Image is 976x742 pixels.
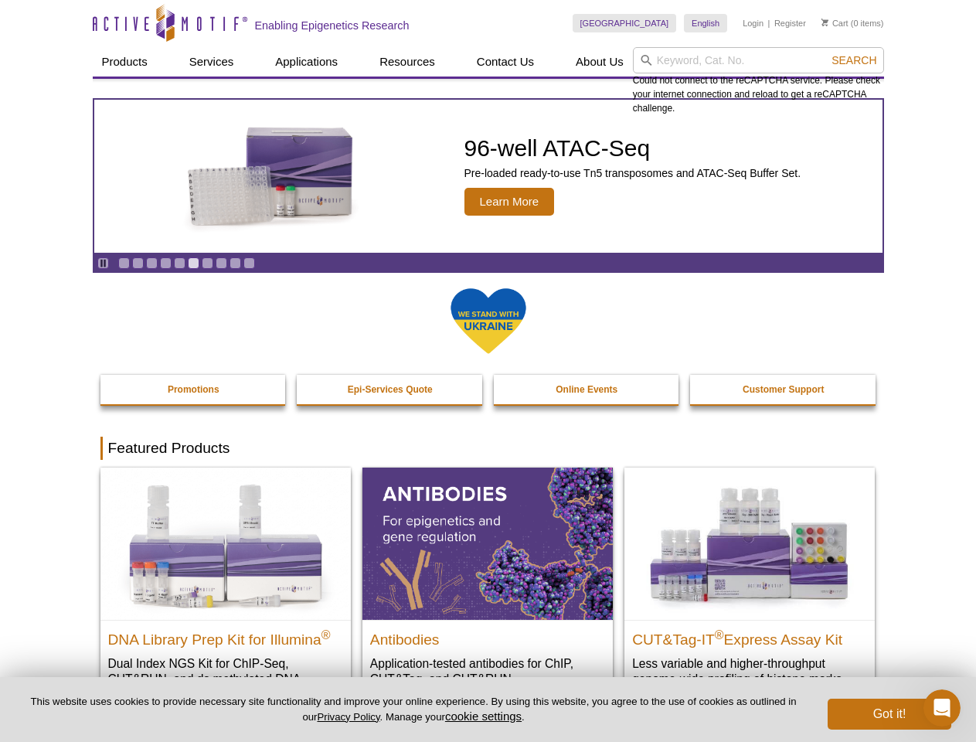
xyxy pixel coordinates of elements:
h2: Antibodies [370,625,605,648]
p: Application-tested antibodies for ChIP, CUT&Tag, and CUT&RUN. [370,655,605,687]
a: CUT&Tag-IT® Express Assay Kit CUT&Tag-IT®Express Assay Kit Less variable and higher-throughput ge... [624,468,875,702]
img: DNA Library Prep Kit for Illumina [100,468,351,619]
h2: DNA Library Prep Kit for Illumina [108,625,343,648]
a: All Antibodies Antibodies Application-tested antibodies for ChIP, CUT&Tag, and CUT&RUN. [362,468,613,702]
a: Toggle autoplay [97,257,109,269]
article: 96-well ATAC-Seq [94,100,882,253]
li: | [768,14,770,32]
h2: Enabling Epigenetics Research [255,19,410,32]
div: Could not connect to the reCAPTCHA service. Please check your internet connection and reload to g... [633,47,884,115]
a: Go to slide 4 [160,257,172,269]
a: Go to slide 1 [118,257,130,269]
a: Applications [266,47,347,77]
a: Go to slide 3 [146,257,158,269]
img: We Stand With Ukraine [450,287,527,356]
input: Keyword, Cat. No. [633,47,884,73]
sup: ® [321,628,331,641]
a: Contact Us [468,47,543,77]
a: Go to slide 10 [243,257,255,269]
iframe: Intercom live chat [923,689,961,727]
button: Search [827,53,881,67]
a: Privacy Policy [317,711,379,723]
p: Less variable and higher-throughput genome-wide profiling of histone marks​. [632,655,867,687]
p: This website uses cookies to provide necessary site functionality and improve your online experie... [25,695,802,724]
a: Customer Support [690,375,877,404]
button: cookie settings [445,710,522,723]
a: English [684,14,727,32]
strong: Online Events [556,384,617,395]
a: Login [743,18,763,29]
h2: CUT&Tag-IT Express Assay Kit [632,625,867,648]
a: Products [93,47,157,77]
button: Got it! [828,699,951,730]
p: Pre-loaded ready-to-use Tn5 transposomes and ATAC-Seq Buffer Set. [464,166,801,180]
img: CUT&Tag-IT® Express Assay Kit [624,468,875,619]
h2: Featured Products [100,437,876,460]
strong: Customer Support [743,384,824,395]
h2: 96-well ATAC-Seq [464,137,801,160]
li: (0 items) [821,14,884,32]
a: Go to slide 8 [216,257,227,269]
a: DNA Library Prep Kit for Illumina DNA Library Prep Kit for Illumina® Dual Index NGS Kit for ChIP-... [100,468,351,717]
a: Online Events [494,375,681,404]
a: Resources [370,47,444,77]
a: Active Motif Kit photo 96-well ATAC-Seq Pre-loaded ready-to-use Tn5 transposomes and ATAC-Seq Buf... [94,100,882,253]
a: Promotions [100,375,287,404]
p: Dual Index NGS Kit for ChIP-Seq, CUT&RUN, and ds methylated DNA assays. [108,655,343,703]
a: [GEOGRAPHIC_DATA] [573,14,677,32]
a: About Us [566,47,633,77]
img: All Antibodies [362,468,613,619]
a: Cart [821,18,848,29]
img: Active Motif Kit photo [175,118,368,234]
a: Go to slide 6 [188,257,199,269]
span: Search [831,54,876,66]
a: Go to slide 7 [202,257,213,269]
a: Go to slide 2 [132,257,144,269]
img: Your Cart [821,19,828,26]
span: Learn More [464,188,555,216]
a: Go to slide 9 [230,257,241,269]
a: Epi-Services Quote [297,375,484,404]
sup: ® [715,628,724,641]
a: Services [180,47,243,77]
strong: Epi-Services Quote [348,384,433,395]
a: Register [774,18,806,29]
strong: Promotions [168,384,219,395]
a: Go to slide 5 [174,257,185,269]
